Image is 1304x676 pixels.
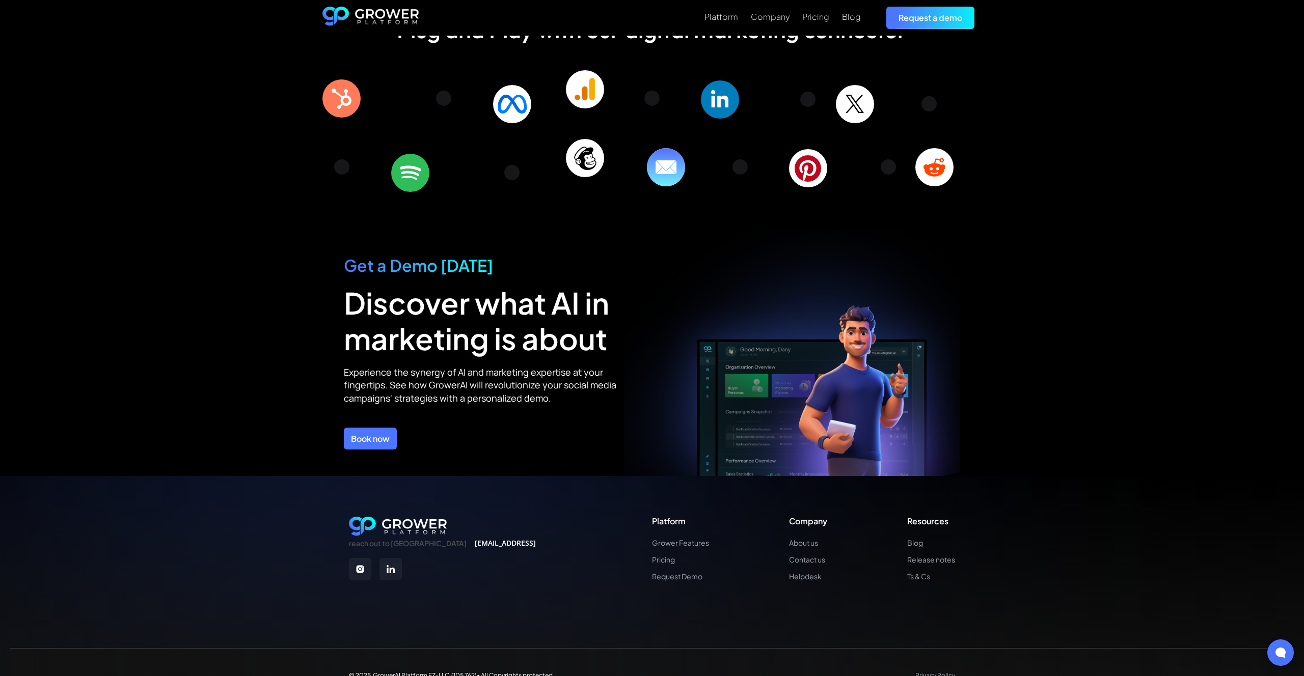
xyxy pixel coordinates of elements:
[349,539,467,548] div: reach out to [GEOGRAPHIC_DATA]
[475,539,536,548] a: [EMAIL_ADDRESS]
[907,555,955,564] a: Release notes
[652,516,709,526] div: Platform
[751,12,790,21] div: Company
[397,16,907,44] h2: Plug and Play with our digital marketing connector
[344,285,624,356] div: Discover what AI in marketing is about
[836,85,874,123] img: twitter advertising
[566,70,604,108] img: google analytics
[886,7,974,29] a: Request a demo
[652,572,709,581] a: Request Demo
[704,12,738,21] div: Platform
[907,516,955,526] div: Resources
[493,85,531,123] img: facebook campaigns
[566,139,604,177] img: mailchimp * *
[915,148,954,186] img: reddit
[322,7,419,29] a: home
[344,366,624,405] p: Experience the synergy of AI and marketing expertise at your fingertips. See how GrowerAI will re...
[751,11,790,23] a: Company
[789,516,827,526] div: Company
[907,572,955,581] a: Ts & Cs
[652,539,709,547] a: Grower Features
[344,255,493,275] span: Get a Demo [DATE]
[907,539,955,547] a: Blog
[704,11,738,23] a: Platform
[789,539,827,547] a: About us
[802,12,829,21] div: Pricing
[652,555,709,564] a: Pricing
[344,428,397,449] a: Book now
[322,79,361,118] img: hubspot crm integration
[802,11,829,23] a: Pricing
[701,80,739,119] img: linkedin management
[789,572,827,581] a: Helpdesk
[842,11,861,23] a: Blog
[789,555,827,564] a: Contact us
[842,12,861,21] div: Blog
[789,149,827,187] img: pinterest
